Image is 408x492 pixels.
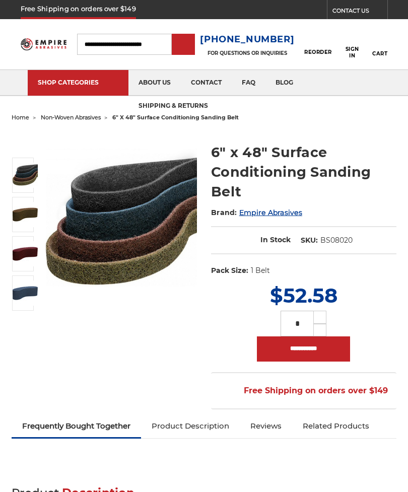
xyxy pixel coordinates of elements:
dd: 1 Belt [251,265,270,276]
a: shipping & returns [128,94,218,119]
dd: BS08020 [320,235,353,246]
a: Empire Abrasives [239,208,302,217]
span: In Stock [260,235,291,244]
div: SHOP CATEGORIES [38,79,118,86]
a: Reviews [240,415,292,437]
button: Next [12,313,36,334]
a: Product Description [141,415,240,437]
dt: SKU: [301,235,318,246]
span: Cart [372,50,387,57]
a: faq [232,70,265,96]
p: FOR QUESTIONS OR INQUIRIES [200,50,294,56]
input: Submit [173,35,193,55]
a: Frequently Bought Together [12,415,141,437]
a: [PHONE_NUMBER] [200,32,294,47]
a: about us [128,70,181,96]
h1: 6" x 48" Surface Conditioning Sanding Belt [211,143,396,201]
img: 6" x 48" Fine Surface Conditioning Belt [13,280,38,306]
a: non-woven abrasives [41,114,101,121]
a: Cart [372,30,387,58]
img: 6"x48" Surface Conditioning Sanding Belts [46,149,197,299]
span: $52.58 [270,283,337,308]
img: 6" x 48" Medium Surface Conditioning Belt [13,241,38,266]
a: Reorder [304,33,332,55]
img: 6" x 48" Coarse Surface Conditioning Belt [13,202,38,227]
a: Related Products [292,415,380,437]
a: blog [265,70,303,96]
span: Free Shipping on orders over $149 [220,381,388,401]
span: Reorder [304,49,332,55]
img: Empire Abrasives [21,35,67,53]
button: Previous [12,136,36,158]
a: home [12,114,29,121]
img: 6"x48" Surface Conditioning Sanding Belts [13,163,38,188]
span: Sign In [346,46,359,59]
span: Brand: [211,208,237,217]
a: CONTACT US [332,5,387,19]
dt: Pack Size: [211,265,248,276]
a: contact [181,70,232,96]
span: 6" x 48" surface conditioning sanding belt [112,114,239,121]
